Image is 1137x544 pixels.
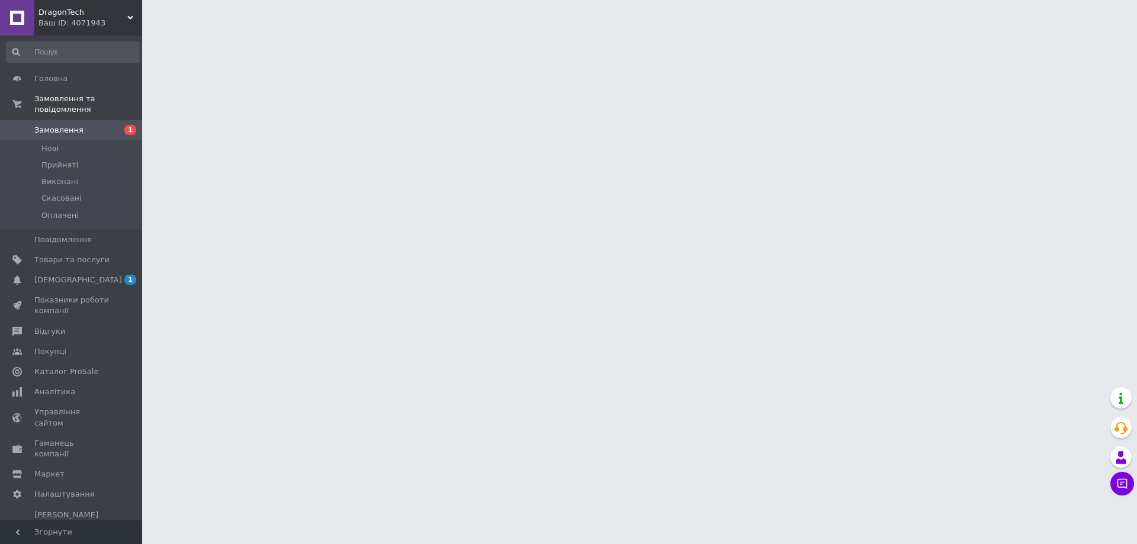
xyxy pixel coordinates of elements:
input: Пошук [6,41,140,63]
span: Замовлення та повідомлення [34,94,142,115]
span: [DEMOGRAPHIC_DATA] [34,275,122,285]
span: Каталог ProSale [34,366,98,377]
span: Маркет [34,469,65,479]
span: Відгуки [34,326,65,337]
span: Виконані [41,176,78,187]
span: Покупці [34,346,66,357]
div: Ваш ID: 4071943 [38,18,142,28]
span: Налаштування [34,489,95,500]
span: Товари та послуги [34,255,110,265]
span: Нові [41,143,59,154]
span: Скасовані [41,193,82,204]
span: Головна [34,73,68,84]
span: Гаманець компанії [34,438,110,459]
span: Прийняті [41,160,78,170]
span: Повідомлення [34,234,92,245]
button: Чат з покупцем [1110,472,1134,495]
span: 1 [124,275,136,285]
span: Управління сайтом [34,407,110,428]
span: [PERSON_NAME] та рахунки [34,510,110,542]
span: 1 [124,125,136,135]
span: Замовлення [34,125,83,136]
span: Показники роботи компанії [34,295,110,316]
span: Аналітика [34,387,75,397]
span: Оплачені [41,210,79,221]
span: DragonTech [38,7,127,18]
